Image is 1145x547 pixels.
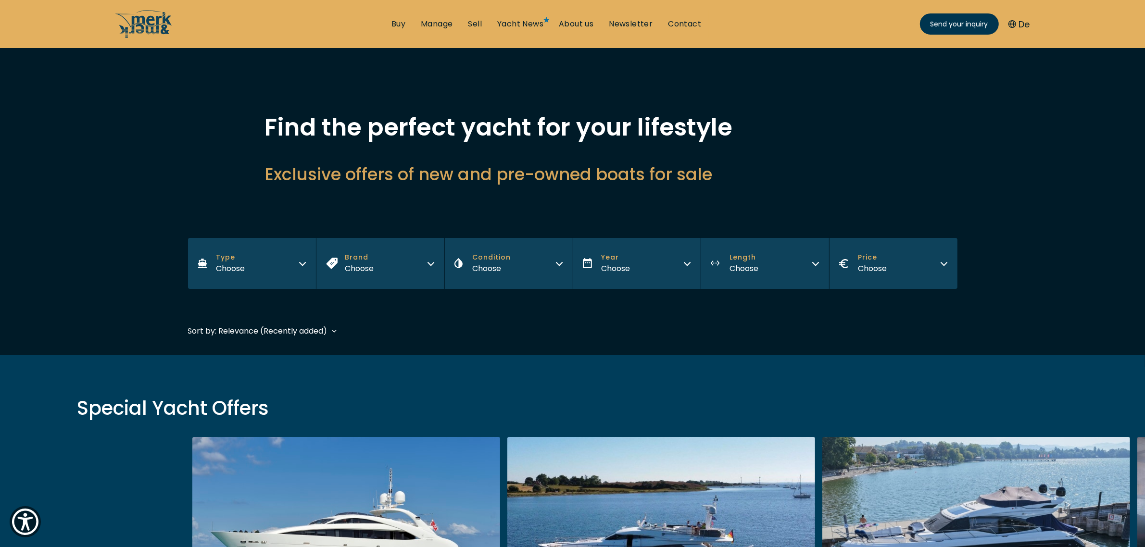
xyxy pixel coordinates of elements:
[421,19,453,29] a: Manage
[668,19,701,29] a: Contact
[602,262,630,274] div: Choose
[468,19,482,29] a: Sell
[216,252,245,262] span: Type
[472,262,511,274] div: Choose
[730,262,758,274] div: Choose
[573,238,701,289] button: Year
[602,252,630,262] span: Year
[188,325,327,337] div: Sort by: Relevance (Recently added)
[265,115,881,139] h1: Find the perfect yacht for your lifestyle
[10,506,41,537] button: Show Accessibility Preferences
[472,252,511,262] span: Condition
[115,30,173,41] a: /
[345,262,374,274] div: Choose
[188,238,316,289] button: Type
[444,238,573,289] button: Condition
[497,19,543,29] a: Yacht News
[316,238,444,289] button: Brand
[345,252,374,262] span: Brand
[1008,18,1030,31] button: De
[216,262,245,274] div: Choose
[920,13,999,35] a: Send your inquiry
[829,238,957,289] button: Price
[559,19,593,29] a: About us
[931,19,988,29] span: Send your inquiry
[265,162,881,186] h2: Exclusive offers of new and pre-owned boats for sale
[730,252,758,262] span: Length
[701,238,829,289] button: Length
[609,19,653,29] a: Newsletter
[858,262,887,274] div: Choose
[858,252,887,262] span: Price
[391,19,405,29] a: Buy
